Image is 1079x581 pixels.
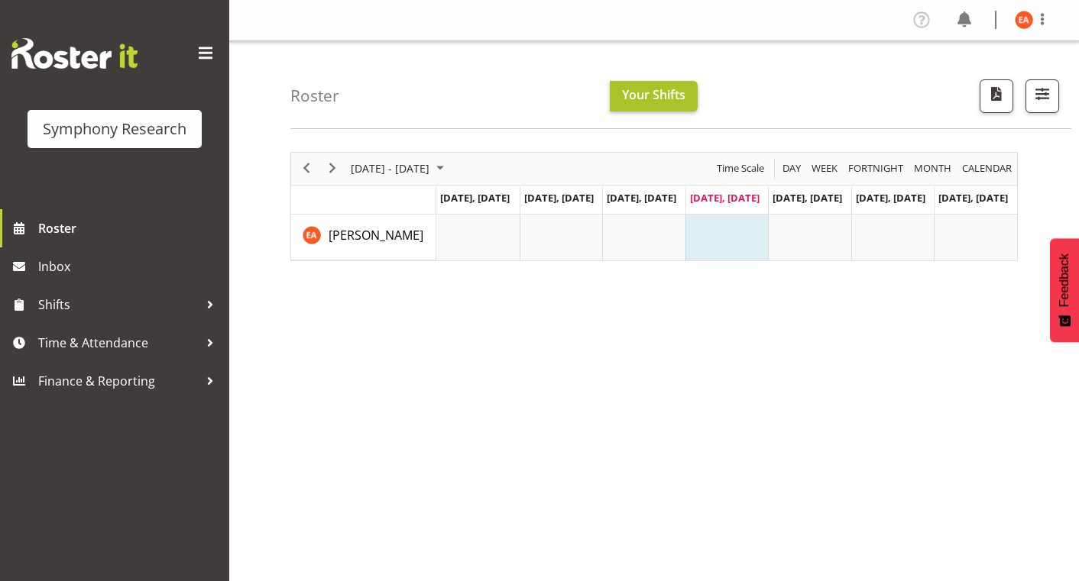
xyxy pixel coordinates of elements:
span: [DATE], [DATE] [524,191,594,205]
button: Timeline Week [809,159,841,178]
span: Roster [38,217,222,240]
span: calendar [961,159,1013,178]
span: [DATE], [DATE] [938,191,1008,205]
span: Finance & Reporting [38,370,199,392]
button: Time Scale [714,159,767,178]
span: Feedback [1058,253,1071,307]
button: Month [960,159,1015,178]
img: edwina-ah-van11874.jpg [1015,11,1033,29]
span: Shifts [38,293,199,316]
button: Filter Shifts [1026,79,1059,113]
span: Week [810,159,839,178]
span: Your Shifts [622,86,685,103]
span: [DATE], [DATE] [773,191,842,205]
button: Feedback - Show survey [1050,238,1079,342]
div: August 18 - 24, 2025 [345,153,453,185]
button: Fortnight [846,159,906,178]
span: [DATE], [DATE] [690,191,760,205]
button: Timeline Day [780,159,804,178]
button: Timeline Month [912,159,954,178]
img: Rosterit website logo [11,38,138,69]
button: Next [322,159,343,178]
button: Previous [296,159,317,178]
button: August 2025 [348,159,451,178]
span: [DATE], [DATE] [856,191,925,205]
span: Inbox [38,255,222,278]
span: Time & Attendance [38,331,199,354]
span: [DATE], [DATE] [607,191,676,205]
div: Symphony Research [43,118,186,140]
div: next period [319,153,345,185]
span: Fortnight [847,159,905,178]
h4: Roster [290,87,339,105]
a: [PERSON_NAME] [329,226,423,244]
button: Your Shifts [610,81,698,111]
span: [DATE], [DATE] [440,191,510,205]
div: previous period [293,153,319,185]
table: Timeline Week of August 21, 2025 [436,215,1017,260]
span: Time Scale [715,159,766,178]
div: Timeline Week of August 21, 2025 [290,152,1018,261]
span: Day [781,159,802,178]
span: [PERSON_NAME] [329,227,423,244]
td: Edwina Ah-Van resource [291,215,436,260]
span: Month [912,159,953,178]
button: Download a PDF of the roster according to the set date range. [980,79,1013,113]
span: [DATE] - [DATE] [349,159,431,178]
